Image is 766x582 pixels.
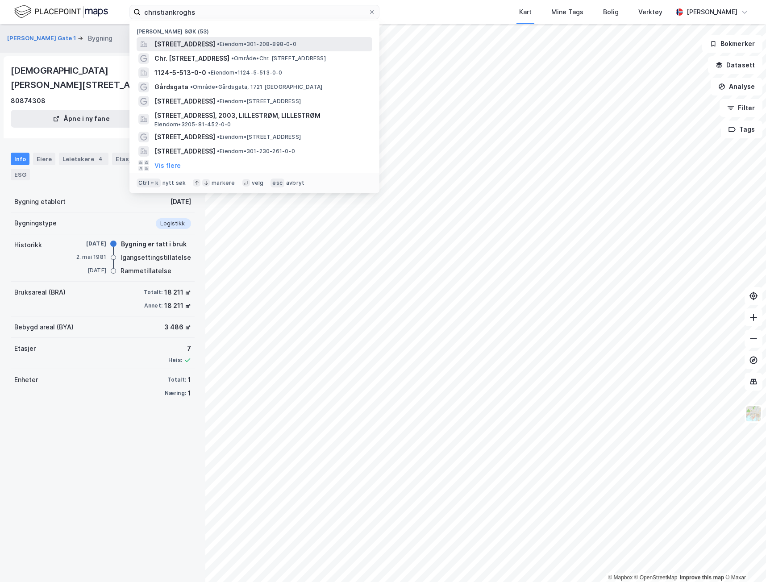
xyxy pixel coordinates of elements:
[217,41,296,48] span: Eiendom • 301-208-898-0-0
[638,7,662,17] div: Verktøy
[141,5,368,19] input: Søk på adresse, matrikkel, gårdeiere, leietakere eller personer
[71,253,106,261] div: 2. mai 1981
[14,218,57,229] div: Bygningstype
[634,574,678,581] a: OpenStreetMap
[721,539,766,582] iframe: Chat Widget
[167,376,186,383] div: Totalt:
[11,110,152,128] button: Åpne i ny fane
[154,121,231,128] span: Eiendom • 3205-81-452-0-0
[121,239,187,249] div: Bygning er tatt i bruk
[208,69,283,76] span: Eiendom • 1124-5-513-0-0
[188,388,191,399] div: 1
[190,83,322,91] span: Område • Gårdsgata, 1721 [GEOGRAPHIC_DATA]
[603,7,619,17] div: Bolig
[14,196,66,207] div: Bygning etablert
[519,7,532,17] div: Kart
[14,343,36,354] div: Etasjer
[217,98,301,105] span: Eiendom • [STREET_ADDRESS]
[154,146,215,157] span: [STREET_ADDRESS]
[680,574,724,581] a: Improve this map
[217,98,220,104] span: •
[188,374,191,385] div: 1
[551,7,583,17] div: Mine Tags
[116,155,171,163] div: Etasjer og enheter
[170,196,191,207] div: [DATE]
[212,179,235,187] div: markere
[144,302,162,309] div: Annet:
[721,121,762,138] button: Tags
[144,289,162,296] div: Totalt:
[252,179,264,187] div: velg
[711,78,762,96] button: Analyse
[14,240,42,250] div: Historikk
[7,34,78,43] button: [PERSON_NAME] Gate 1
[217,148,220,154] span: •
[11,63,180,92] div: [DEMOGRAPHIC_DATA][PERSON_NAME][STREET_ADDRESS]
[154,67,206,78] span: 1124-5-513-0-0
[59,153,108,165] div: Leietakere
[137,179,161,187] div: Ctrl + k
[164,287,191,298] div: 18 211 ㎡
[121,266,171,276] div: Rammetillatelse
[71,266,106,274] div: [DATE]
[687,7,737,17] div: [PERSON_NAME]
[231,55,234,62] span: •
[217,148,295,155] span: Eiendom • 301-230-261-0-0
[231,55,326,62] span: Område • Chr. [STREET_ADDRESS]
[208,69,211,76] span: •
[33,153,55,165] div: Eiere
[190,83,193,90] span: •
[154,96,215,107] span: [STREET_ADDRESS]
[168,357,182,364] div: Heis:
[168,343,191,354] div: 7
[720,99,762,117] button: Filter
[708,56,762,74] button: Datasett
[121,252,191,263] div: Igangsettingstillatelse
[271,179,284,187] div: esc
[154,39,215,50] span: [STREET_ADDRESS]
[11,169,30,180] div: ESG
[14,287,66,298] div: Bruksareal (BRA)
[129,21,379,37] div: [PERSON_NAME] søk (53)
[217,133,301,141] span: Eiendom • [STREET_ADDRESS]
[702,35,762,53] button: Bokmerker
[11,153,29,165] div: Info
[154,160,181,171] button: Vis flere
[96,154,105,163] div: 4
[286,179,304,187] div: avbryt
[11,96,46,106] div: 80874308
[71,240,106,248] div: [DATE]
[745,405,762,422] img: Z
[217,41,220,47] span: •
[14,4,108,20] img: logo.f888ab2527a4732fd821a326f86c7f29.svg
[162,179,186,187] div: nytt søk
[608,574,633,581] a: Mapbox
[14,322,74,333] div: Bebygd areal (BYA)
[154,132,215,142] span: [STREET_ADDRESS]
[154,53,229,64] span: Chr. [STREET_ADDRESS]
[14,374,38,385] div: Enheter
[164,300,191,311] div: 18 211 ㎡
[154,82,188,92] span: Gårdsgata
[154,110,369,121] span: [STREET_ADDRESS], 2003, LILLESTRØM, LILLESTRØM
[88,33,112,44] div: Bygning
[721,539,766,582] div: Kontrollprogram for chat
[217,133,220,140] span: •
[165,390,186,397] div: Næring:
[164,322,191,333] div: 3 486 ㎡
